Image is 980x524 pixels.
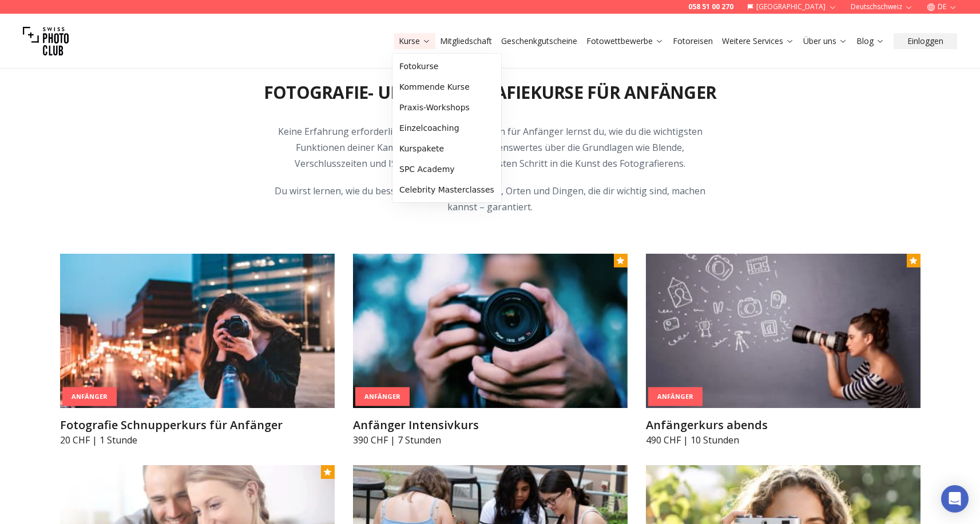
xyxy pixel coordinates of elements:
[271,183,710,215] p: Du wirst lernen, wie du bessere Fotos von Menschen, Orten und Dingen, die dir wichtig sind, mache...
[355,387,410,406] div: Anfänger
[803,35,847,47] a: Über uns
[856,35,884,47] a: Blog
[435,33,497,49] button: Mitgliedschaft
[497,33,582,49] button: Geschenkgutscheine
[668,33,717,49] button: Fotoreisen
[646,417,921,433] h3: Anfängerkurs abends
[395,118,499,138] a: Einzelcoaching
[395,56,499,77] a: Fotokurse
[353,433,628,447] p: 390 CHF | 7 Stunden
[646,254,921,447] a: Anfängerkurs abendsAnfängerAnfängerkurs abends490 CHF | 10 Stunden
[353,254,628,447] a: Anfänger IntensivkursAnfängerAnfänger Intensivkurs390 CHF | 7 Stunden
[353,254,628,408] img: Anfänger Intensivkurs
[673,35,713,47] a: Fotoreisen
[271,123,710,171] p: Keine Erfahrung erforderlich: In unseren Fotokursen für Anfänger lernst du, wie du die wichtigste...
[395,97,499,118] a: Praxis-Workshops
[353,417,628,433] h3: Anfänger Intensivkurs
[852,33,889,49] button: Blog
[395,159,499,179] a: SPC Academy
[586,35,664,47] a: Fotowettbewerbe
[582,33,668,49] button: Fotowettbewerbe
[60,254,335,408] img: Fotografie Schnupperkurs für Anfänger
[60,254,335,447] a: Fotografie Schnupperkurs für AnfängerAnfängerFotografie Schnupperkurs für Anfänger20 CHF | 1 Stunde
[717,33,799,49] button: Weitere Services
[648,387,703,406] div: Anfänger
[894,33,957,49] button: Einloggen
[395,179,499,200] a: Celebrity Masterclasses
[799,33,852,49] button: Über uns
[395,138,499,159] a: Kurspakete
[62,387,117,406] div: Anfänger
[399,35,431,47] a: Kurse
[646,433,921,447] p: 490 CHF | 10 Stunden
[394,33,435,49] button: Kurse
[60,417,335,433] h3: Fotografie Schnupperkurs für Anfänger
[395,77,499,97] a: Kommende Kurse
[646,254,921,408] img: Anfängerkurs abends
[722,35,794,47] a: Weitere Services
[501,35,577,47] a: Geschenkgutscheine
[440,35,492,47] a: Mitgliedschaft
[264,82,716,103] h2: Fotografie- und Videografiekurse für Anfänger
[688,2,733,11] a: 058 51 00 270
[23,18,69,64] img: Swiss photo club
[60,433,335,447] p: 20 CHF | 1 Stunde
[941,485,969,513] div: Open Intercom Messenger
